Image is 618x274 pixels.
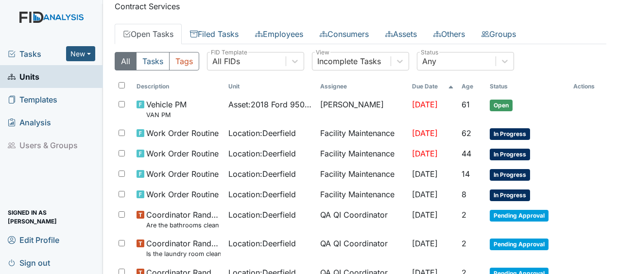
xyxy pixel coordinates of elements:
span: Vehicle PM VAN PM [146,99,187,120]
span: Edit Profile [8,232,59,247]
span: Location : Deerfield [228,188,296,200]
td: QA QI Coordinator [316,205,408,234]
a: Tasks [8,48,66,60]
span: Templates [8,92,57,107]
th: Toggle SortBy [408,78,458,95]
button: All [115,52,137,70]
div: Type filter [115,52,199,70]
span: Location : Deerfield [228,209,296,221]
span: Work Order Routine [146,188,219,200]
a: Open Tasks [115,24,182,44]
th: Actions [569,78,606,95]
div: All FIDs [212,55,240,67]
button: Tasks [136,52,170,70]
th: Assignee [316,78,408,95]
span: [DATE] [412,149,438,158]
a: Others [425,24,473,44]
span: Location : Deerfield [228,127,296,139]
td: Facility Maintenance [316,144,408,164]
input: Toggle All Rows Selected [119,82,125,88]
td: Facility Maintenance [316,123,408,144]
span: 44 [462,149,471,158]
p: Contract Services [115,0,606,12]
span: Signed in as [PERSON_NAME] [8,209,95,224]
span: Location : Deerfield [228,168,296,180]
th: Toggle SortBy [458,78,486,95]
span: 2 [462,239,466,248]
span: Sign out [8,255,50,270]
a: Employees [247,24,311,44]
th: Toggle SortBy [224,78,316,95]
span: Work Order Routine [146,148,219,159]
small: Are the bathrooms clean and in good repair? [146,221,221,230]
span: 62 [462,128,471,138]
small: Is the laundry room clean and in good repair? [146,249,221,258]
span: [DATE] [412,239,438,248]
span: Coordinator Random Are the bathrooms clean and in good repair? [146,209,221,230]
span: [DATE] [412,189,438,199]
a: Assets [377,24,425,44]
span: In Progress [490,189,530,201]
span: Work Order Routine [146,127,219,139]
a: Groups [473,24,524,44]
td: Facility Maintenance [316,164,408,185]
span: 14 [462,169,470,179]
span: Location : Deerfield [228,148,296,159]
span: In Progress [490,128,530,140]
small: VAN PM [146,110,187,120]
span: [DATE] [412,169,438,179]
a: Consumers [311,24,377,44]
span: Work Order Routine [146,168,219,180]
span: Pending Approval [490,210,549,222]
button: New [66,46,95,61]
span: [DATE] [412,100,438,109]
div: Any [422,55,436,67]
span: Open [490,100,513,111]
span: 2 [462,210,466,220]
th: Toggle SortBy [133,78,224,95]
td: [PERSON_NAME] [316,95,408,123]
span: 8 [462,189,466,199]
a: Filed Tasks [182,24,247,44]
button: Tags [169,52,199,70]
span: [DATE] [412,210,438,220]
th: Toggle SortBy [486,78,570,95]
span: Pending Approval [490,239,549,250]
td: Facility Maintenance [316,185,408,205]
span: 61 [462,100,470,109]
span: In Progress [490,149,530,160]
td: QA QI Coordinator [316,234,408,262]
span: [DATE] [412,128,438,138]
span: In Progress [490,169,530,181]
span: Analysis [8,115,51,130]
span: Asset : 2018 Ford 95041 [228,99,312,110]
span: Location : Deerfield [228,238,296,249]
span: Units [8,69,39,84]
div: Incomplete Tasks [317,55,381,67]
span: Coordinator Random Is the laundry room clean and in good repair? [146,238,221,258]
